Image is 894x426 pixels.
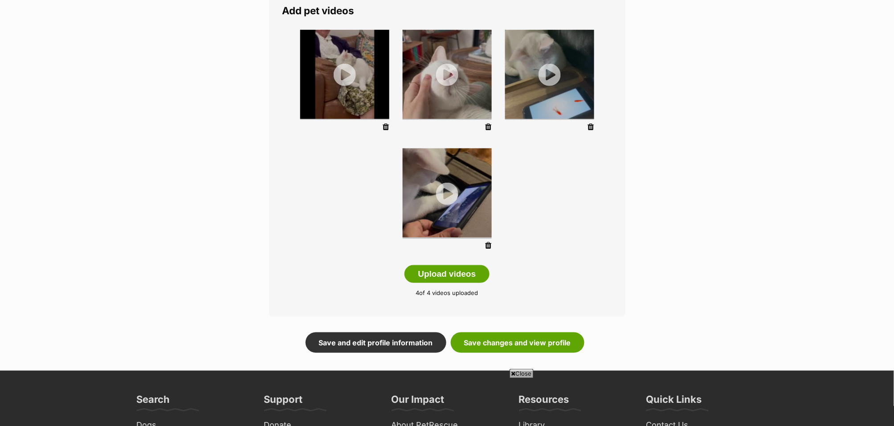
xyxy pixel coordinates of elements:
a: Save and edit profile information [306,332,446,353]
span: 4 [416,289,420,296]
span: Close [510,369,534,378]
a: Save changes and view profile [451,332,584,353]
img: v14vqsezqu8asbawn3oa.jpg [403,30,492,119]
img: listing photo [505,30,594,119]
legend: Add pet videos [282,5,612,16]
button: Upload videos [404,265,490,283]
h3: Quick Links [646,393,702,411]
img: listing photo [403,148,492,238]
img: kktzxsygprkkjfmi2381.jpg [300,30,389,119]
h3: Search [137,393,170,411]
iframe: Advertisement [231,381,663,422]
p: of 4 videos uploaded [282,289,612,298]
